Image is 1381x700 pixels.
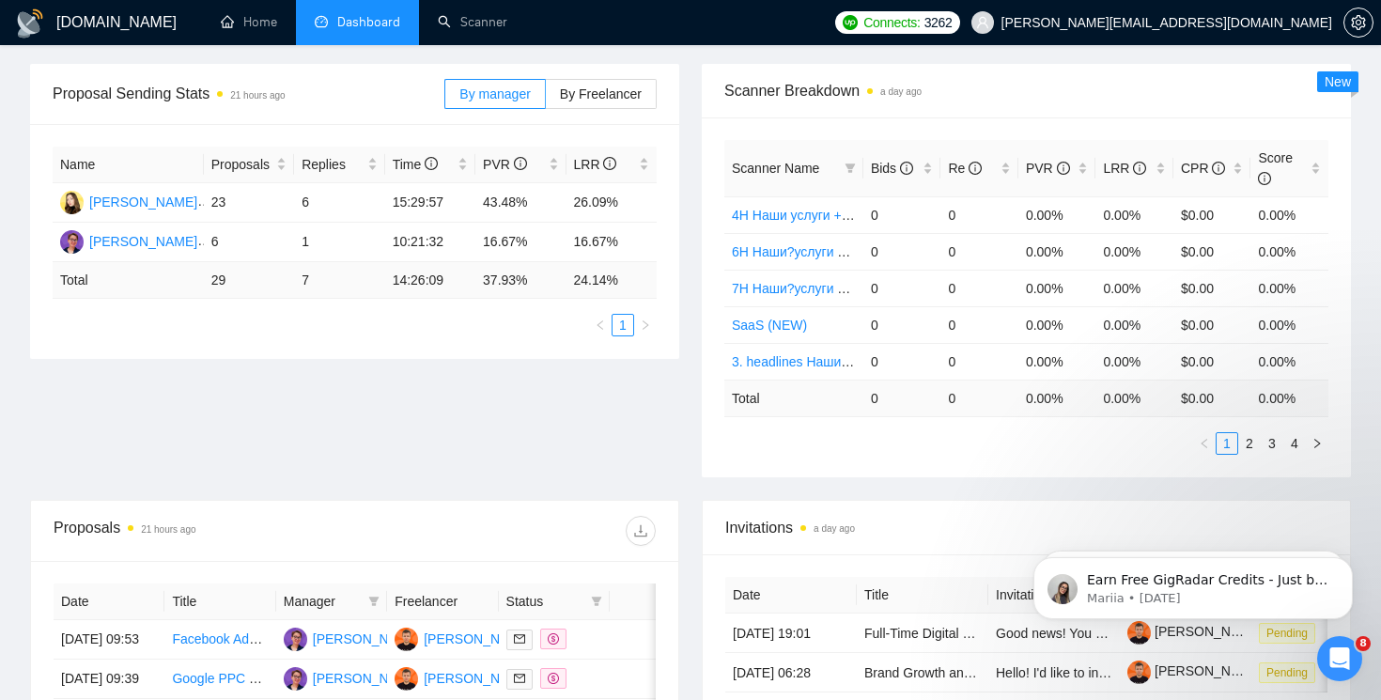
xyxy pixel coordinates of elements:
td: 0.00% [1095,270,1173,306]
td: 14:26:09 [385,262,475,299]
td: 0 [940,306,1018,343]
button: right [634,314,657,336]
td: 0.00% [1250,343,1328,380]
span: dollar [548,633,559,645]
img: c14xhZlC-tuZVDV19vT9PqPao_mWkLBFZtPhMWXnAzD5A78GLaVOfmL__cgNkALhSq [1127,661,1151,684]
span: 3262 [924,12,953,33]
td: $0.00 [1173,196,1251,233]
td: 0 [863,343,941,380]
td: 37.93 % [475,262,566,299]
span: By manager [459,86,530,101]
td: 0 [863,270,941,306]
td: 1 [294,223,384,262]
img: NV [60,230,84,254]
button: left [1193,432,1216,455]
span: By Freelancer [560,86,642,101]
td: [DATE] 09:39 [54,660,164,699]
td: 0.00% [1250,270,1328,306]
td: 6 [294,183,384,223]
a: SaaS (NEW) [732,318,807,333]
span: dashboard [315,15,328,28]
td: [DATE] 19:01 [725,614,857,653]
span: info-circle [1133,162,1146,175]
span: PVR [1026,161,1070,176]
button: right [1306,432,1328,455]
button: setting [1343,8,1373,38]
time: 21 hours ago [141,524,195,535]
td: [DATE] 06:28 [725,653,857,692]
td: 10:21:32 [385,223,475,262]
li: Previous Page [589,314,612,336]
span: setting [1344,15,1373,30]
span: info-circle [900,162,913,175]
a: homeHome [221,14,277,30]
td: 7 [294,262,384,299]
div: [PERSON_NAME] [89,192,197,212]
span: 8 [1356,636,1371,651]
td: 0 [863,306,941,343]
span: filter [368,596,380,607]
td: 0.00% [1250,306,1328,343]
th: Freelancer [387,583,498,620]
td: 0.00% [1018,196,1096,233]
td: 29 [204,262,294,299]
a: 3. headlines Наши услуги + не известна ЦА (минус наша ЦА) [732,354,1102,369]
span: Pending [1259,662,1315,683]
td: $0.00 [1173,306,1251,343]
span: dollar [548,673,559,684]
td: 0 [863,196,941,233]
span: LRR [574,157,617,172]
td: 0 [863,233,941,270]
li: Previous Page [1193,432,1216,455]
img: logo [15,8,45,39]
td: Total [724,380,863,416]
td: 0.00% [1018,343,1096,380]
span: Dashboard [337,14,400,30]
div: [PERSON_NAME] [424,668,532,689]
td: 0.00% [1095,306,1173,343]
a: VM[PERSON_NAME] [60,194,197,209]
img: NV [284,667,307,691]
a: Google PPC Campaign Manager [172,671,365,686]
th: Date [54,583,164,620]
td: 0.00 % [1250,380,1328,416]
a: NV[PERSON_NAME] [60,233,197,248]
a: 2 [1239,433,1260,454]
span: info-circle [603,157,616,170]
td: 23 [204,183,294,223]
li: 2 [1238,432,1261,455]
a: 1 [613,315,633,335]
th: Proposals [204,147,294,183]
iframe: Intercom notifications message [1005,518,1381,649]
span: PVR [483,157,527,172]
td: 0.00 % [1095,380,1173,416]
td: Brand Growth and Customer Acquisition Specialist [857,653,988,692]
td: [DATE] 09:53 [54,620,164,660]
td: 16.67% [475,223,566,262]
td: Full-Time Digital Marketing Generalist (B2B SaaS Growth) [857,614,988,653]
td: $ 0.00 [1173,380,1251,416]
span: LRR [1103,161,1146,176]
span: New [1325,74,1351,89]
td: Google PPC Campaign Manager [164,660,275,699]
span: info-circle [1212,162,1225,175]
td: 0.00 % [1018,380,1096,416]
span: Re [948,161,982,176]
span: download [627,523,655,538]
a: Facebook Ads Specialist Needed for Campaign Management [172,631,528,646]
td: 43.48% [475,183,566,223]
span: Scanner Name [732,161,819,176]
td: 0.00% [1250,196,1328,233]
span: right [640,319,651,331]
div: [PERSON_NAME] [313,668,421,689]
span: Time [393,157,438,172]
img: VM [60,191,84,214]
a: searchScanner [438,14,507,30]
li: 1 [1216,432,1238,455]
a: setting [1343,15,1373,30]
span: filter [845,163,856,174]
td: 15:29:57 [385,183,475,223]
time: 21 hours ago [230,90,285,101]
a: NV[PERSON_NAME] [284,670,421,685]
